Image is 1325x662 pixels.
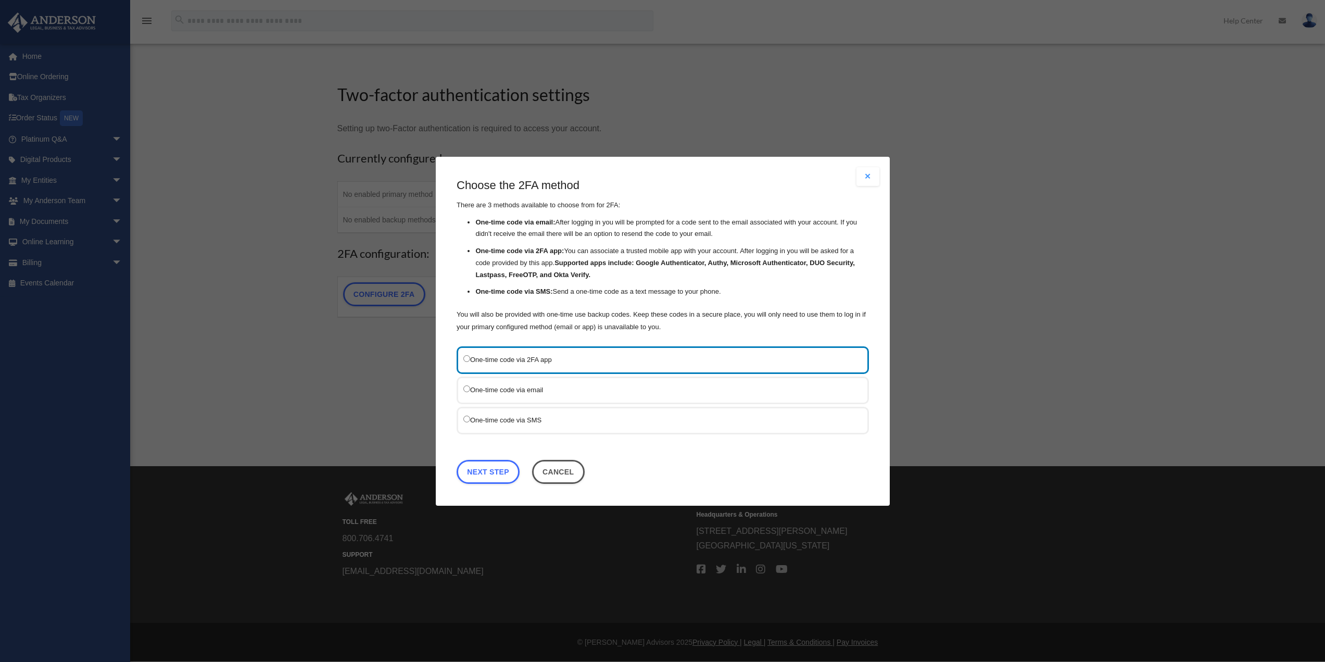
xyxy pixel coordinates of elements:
[475,245,869,281] li: You can associate a trusted mobile app with your account. After logging in you will be asked for ...
[457,308,869,333] p: You will also be provided with one-time use backup codes. Keep these codes in a secure place, you...
[475,288,552,295] strong: One-time code via SMS:
[457,178,869,194] h3: Choose the 2FA method
[475,286,869,298] li: Send a one-time code as a text message to your phone.
[463,353,852,366] label: One-time code via 2FA app
[532,459,584,483] button: Close this dialog window
[463,383,852,396] label: One-time code via email
[475,218,555,226] strong: One-time code via email:
[463,415,470,422] input: One-time code via SMS
[475,216,869,240] li: After logging in you will be prompted for a code sent to the email associated with your account. ...
[475,247,564,255] strong: One-time code via 2FA app:
[457,459,520,483] a: Next Step
[457,178,869,333] div: There are 3 methods available to choose from for 2FA:
[856,167,879,186] button: Close modal
[475,259,854,279] strong: Supported apps include: Google Authenticator, Authy, Microsoft Authenticator, DUO Security, Lastp...
[463,413,852,426] label: One-time code via SMS
[463,355,470,361] input: One-time code via 2FA app
[463,385,470,392] input: One-time code via email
